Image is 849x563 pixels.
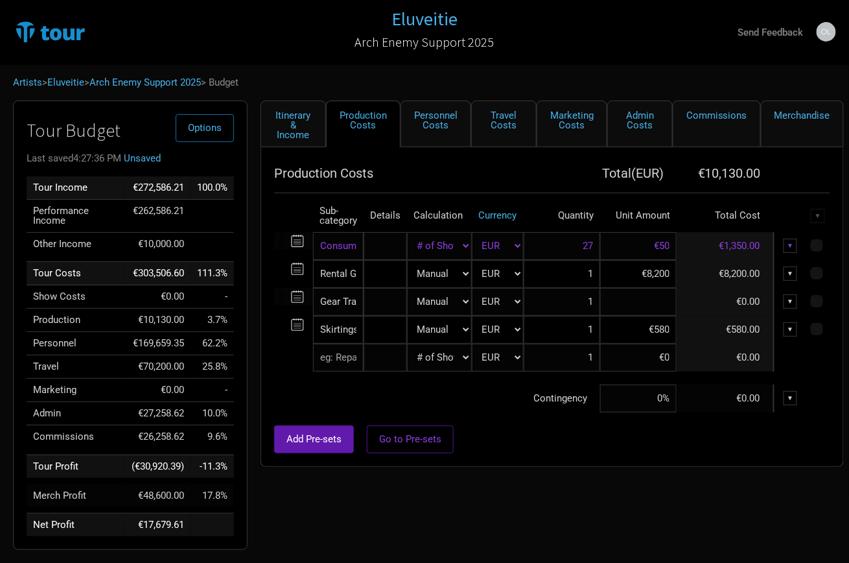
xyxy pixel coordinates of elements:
[125,425,191,449] td: €26,258.62
[191,455,234,478] td: Tour Profit as % of Tour Income
[191,176,234,200] td: Tour Income as % of Tour Income
[191,232,234,256] td: Other Income as % of Tour Income
[379,433,441,445] span: Go to Pre-sets
[274,425,354,453] button: Add Pre-sets
[125,262,191,285] td: €303,506.60
[125,514,191,537] td: €17,679.61
[188,122,222,134] span: Options
[274,290,288,304] img: Re-order
[42,78,84,88] span: >
[13,19,153,45] img: TourTracks
[471,101,537,147] a: Travel Costs
[84,78,201,88] span: >
[125,332,191,355] td: €169,659.35
[27,309,125,332] td: Production
[784,294,798,309] div: ▼
[391,7,458,30] h1: Eluveitie
[784,322,798,337] div: ▼
[274,234,288,248] img: Re-order
[125,485,191,507] td: €48,600.00
[677,260,774,288] td: €8,200.00
[125,199,191,232] td: €262,586.21
[124,152,161,164] a: Unsaved
[391,9,458,29] a: Eluveitie
[261,101,326,147] a: Itinerary & Income
[27,485,125,507] td: Merch Profit
[274,165,373,181] span: Production Costs
[191,309,234,332] td: Production as % of Tour Income
[286,433,342,445] span: Add Pre-sets
[27,285,125,309] td: Show Costs
[784,239,798,253] div: ▼
[313,288,364,316] div: Gear Transport
[47,77,84,88] a: Eluveitie
[125,176,191,200] td: €272,586.21
[401,101,471,147] a: Personnel Costs
[677,344,774,372] td: €0.00
[355,29,494,56] a: Arch Enemy Support 2025
[313,316,364,344] div: Skirtings
[607,101,673,147] a: Admin Costs
[176,114,234,142] button: Options
[313,260,364,288] div: Rental Gear
[784,267,798,281] div: ▼
[13,77,42,88] a: Artists
[677,200,774,232] th: Total Cost
[125,379,191,402] td: €0.00
[274,385,600,413] td: Contingency
[817,22,836,42] img: Jan-Ole
[27,514,125,537] td: Net Profit
[191,355,234,379] td: Travel as % of Tour Income
[27,232,125,256] td: Other Income
[201,78,238,88] span: > Budget
[677,232,774,260] td: €1,350.00
[125,232,191,256] td: €10,000.00
[364,200,407,232] th: Details
[274,318,288,331] img: Re-order
[191,332,234,355] td: Personnel as % of Tour Income
[738,27,804,38] strong: Send Feedback
[191,285,234,309] td: Show Costs as % of Tour Income
[191,402,234,425] td: Admin as % of Tour Income
[313,232,364,260] div: Consumables
[600,344,677,372] input: Cost per show
[27,355,125,379] td: Travel
[600,200,677,232] th: Unit Amount
[125,285,191,309] td: €0.00
[677,288,774,316] td: €0.00
[191,199,234,232] td: Performance Income as % of Tour Income
[313,200,364,232] th: Sub-category
[784,391,798,405] div: ▼
[367,425,454,453] button: Go to Pre-sets
[524,160,677,186] th: Total ( EUR )
[27,176,125,200] td: Tour Income
[191,425,234,449] td: Commissions as % of Tour Income
[191,262,234,285] td: Tour Costs as % of Tour Income
[677,160,774,186] th: €10,130.00
[313,344,364,372] input: eg: Repairs to Equipment
[677,385,774,413] td: €0.00
[478,210,517,221] a: Currency
[407,200,472,232] th: Calculation
[27,379,125,402] td: Marketing
[811,209,825,223] div: ▼
[600,232,677,260] input: Cost per show
[761,101,844,147] a: Merchandise
[125,455,191,478] td: (€30,920.39)
[125,355,191,379] td: €70,200.00
[27,455,125,478] td: Tour Profit
[191,514,234,537] td: Net Profit as % of Tour Income
[125,402,191,425] td: €27,258.62
[27,199,125,232] td: Performance Income
[191,379,234,402] td: Marketing as % of Tour Income
[673,101,761,147] a: Commissions
[27,332,125,355] td: Personnel
[355,35,494,49] h2: Arch Enemy Support 2025
[89,77,201,88] a: Arch Enemy Support 2025
[191,485,234,507] td: Merch Profit as % of Tour Income
[537,101,607,147] a: Marketing Costs
[27,425,125,449] td: Commissions
[524,200,600,232] th: Quantity
[326,101,401,147] a: Production Costs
